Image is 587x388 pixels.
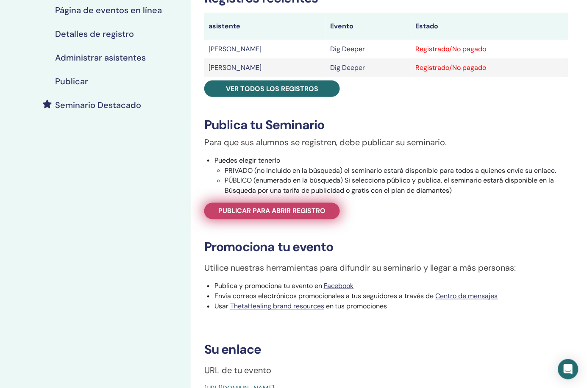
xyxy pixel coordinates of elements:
td: [PERSON_NAME] [204,58,326,77]
a: Facebook [324,282,354,291]
li: Puedes elegir tenerlo [214,155,568,196]
h4: Seminario Destacado [55,100,141,110]
td: [PERSON_NAME] [204,40,326,58]
th: Estado [412,13,568,40]
h3: Promociona tu evento [204,240,568,255]
li: Usar en tus promociones [214,302,568,312]
li: PRIVADO (no incluido en la búsqueda) el seminario estará disponible para todos a quienes envíe su... [225,166,568,176]
a: ThetaHealing brand resources [230,302,324,311]
div: Registrado/No pagado [416,44,564,54]
div: Open Intercom Messenger [558,359,579,380]
div: Registrado/No pagado [416,63,564,73]
span: Publicar para abrir registro [219,207,326,216]
a: Ver todos los registros [204,80,340,97]
td: Dig Deeper [326,40,412,58]
p: URL de tu evento [204,364,568,377]
p: Para que sus alumnos se registren, debe publicar su seminario. [204,136,568,149]
p: Utilice nuestras herramientas para difundir su seminario y llegar a más personas: [204,262,568,274]
th: Evento [326,13,412,40]
h4: Publicar [55,76,88,86]
li: PÚBLICO (enumerado en la búsqueda) Si selecciona público y publica, el seminario estará disponibl... [225,176,568,196]
span: Ver todos los registros [226,84,318,93]
h4: Página de eventos en línea [55,5,162,15]
h3: Su enlace [204,342,568,358]
li: Envía correos electrónicos promocionales a tus seguidores a través de [214,291,568,302]
th: asistente [204,13,326,40]
h4: Detalles de registro [55,29,134,39]
a: Centro de mensajes [436,292,498,301]
td: Dig Deeper [326,58,412,77]
h3: Publica tu Seminario [204,117,568,133]
a: Publicar para abrir registro [204,203,340,219]
li: Publica y promociona tu evento en [214,281,568,291]
h4: Administrar asistentes [55,53,146,63]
